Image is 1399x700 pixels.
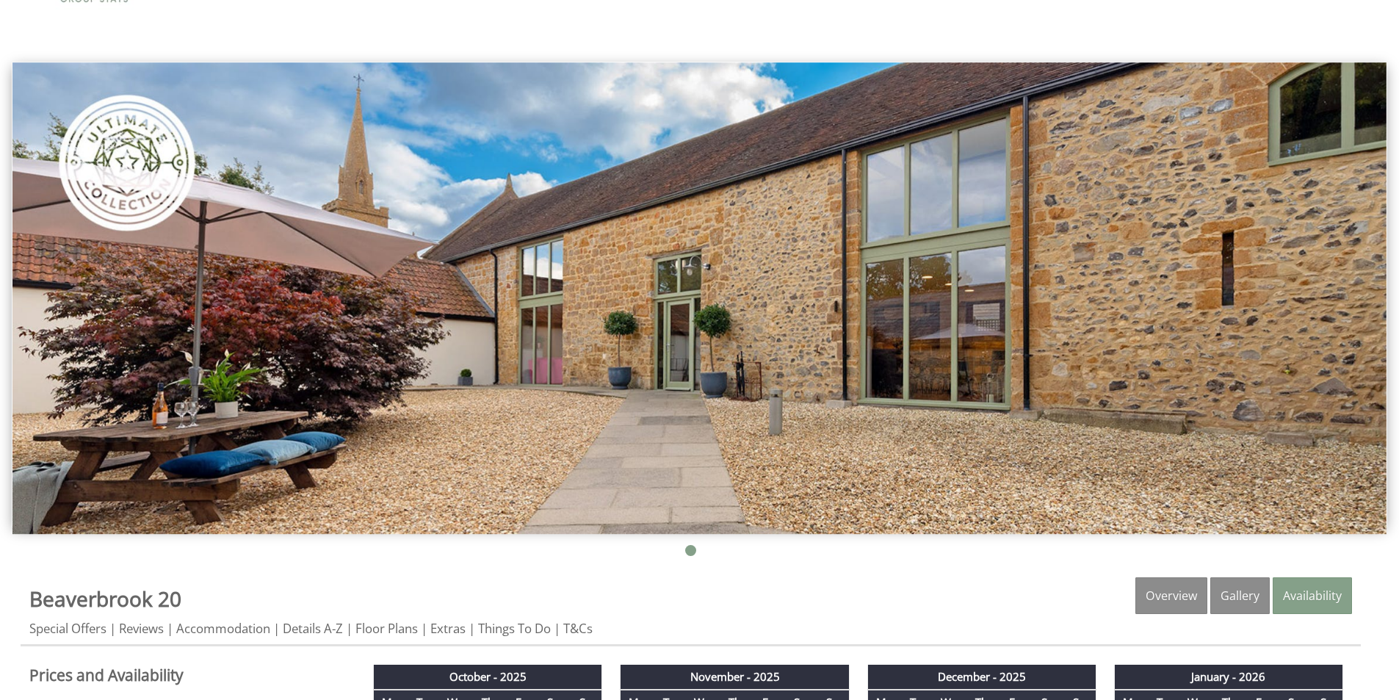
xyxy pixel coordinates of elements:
[867,665,1096,690] th: December - 2025
[621,665,849,690] th: November - 2025
[1273,577,1352,614] a: Availability
[283,620,343,637] a: Details A-Z
[374,665,602,690] th: October - 2025
[1135,577,1207,614] a: Overview
[430,620,466,637] a: Extras
[355,620,418,637] a: Floor Plans
[29,620,106,637] a: Special Offers
[119,620,164,637] a: Reviews
[1210,577,1270,614] a: Gallery
[29,665,347,685] a: Prices and Availability
[176,620,270,637] a: Accommodation
[478,620,551,637] a: Things To Do
[29,585,181,613] a: Beaverbrook 20
[563,620,593,637] a: T&Cs
[1114,665,1342,690] th: January - 2026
